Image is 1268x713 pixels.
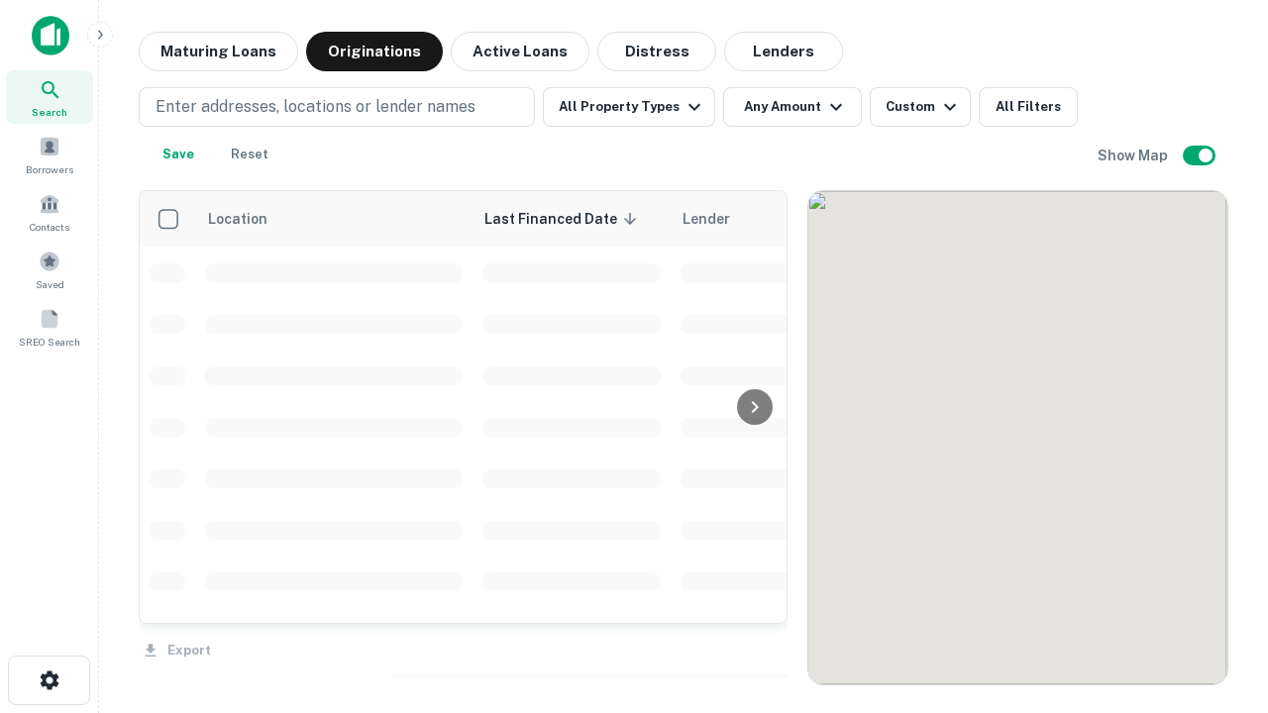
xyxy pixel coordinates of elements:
h6: Show Map [1098,145,1171,166]
iframe: Chat Widget [1169,555,1268,650]
button: Any Amount [723,87,862,127]
span: Borrowers [26,161,73,177]
span: Lender [683,207,730,231]
span: Search [32,104,67,120]
a: Saved [6,243,93,296]
th: Lender [671,191,988,247]
button: Originations [306,32,443,71]
p: Enter addresses, locations or lender names [156,95,475,119]
a: Borrowers [6,128,93,181]
span: SREO Search [19,334,80,350]
button: Lenders [724,32,843,71]
button: All Property Types [543,87,715,127]
a: SREO Search [6,300,93,354]
div: Custom [886,95,962,119]
button: Reset [218,135,281,174]
button: Maturing Loans [139,32,298,71]
div: 0 0 [808,191,1227,684]
button: Custom [870,87,971,127]
th: Last Financed Date [473,191,671,247]
a: Contacts [6,185,93,239]
span: Saved [36,276,64,292]
button: Distress [597,32,716,71]
button: Active Loans [451,32,589,71]
a: Search [6,70,93,124]
button: Save your search to get updates of matches that match your search criteria. [147,135,210,174]
button: Enter addresses, locations or lender names [139,87,535,127]
span: Contacts [30,219,69,235]
span: Last Financed Date [484,207,643,231]
button: All Filters [979,87,1078,127]
th: Location [195,191,473,247]
span: Location [207,207,293,231]
img: capitalize-icon.png [32,16,69,55]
